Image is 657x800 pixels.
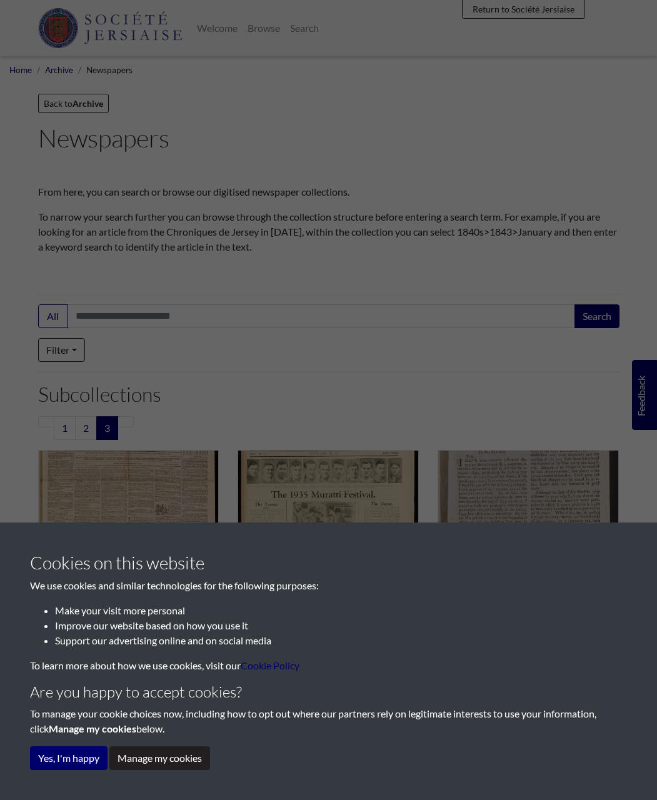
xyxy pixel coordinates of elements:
p: To learn more about how we use cookies, visit our [30,658,627,673]
li: Improve our website based on how you use it [55,618,627,633]
a: learn more about cookies [241,659,299,671]
button: Manage my cookies [109,746,210,770]
p: We use cookies and similar technologies for the following purposes: [30,578,627,593]
strong: Manage my cookies [49,722,136,734]
h3: Cookies on this website [30,552,627,574]
li: Make your visit more personal [55,603,627,618]
h4: Are you happy to accept cookies? [30,683,627,701]
li: Support our advertising online and on social media [55,633,627,648]
p: To manage your cookie choices now, including how to opt out where our partners rely on legitimate... [30,706,627,736]
button: Yes, I'm happy [30,746,108,770]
